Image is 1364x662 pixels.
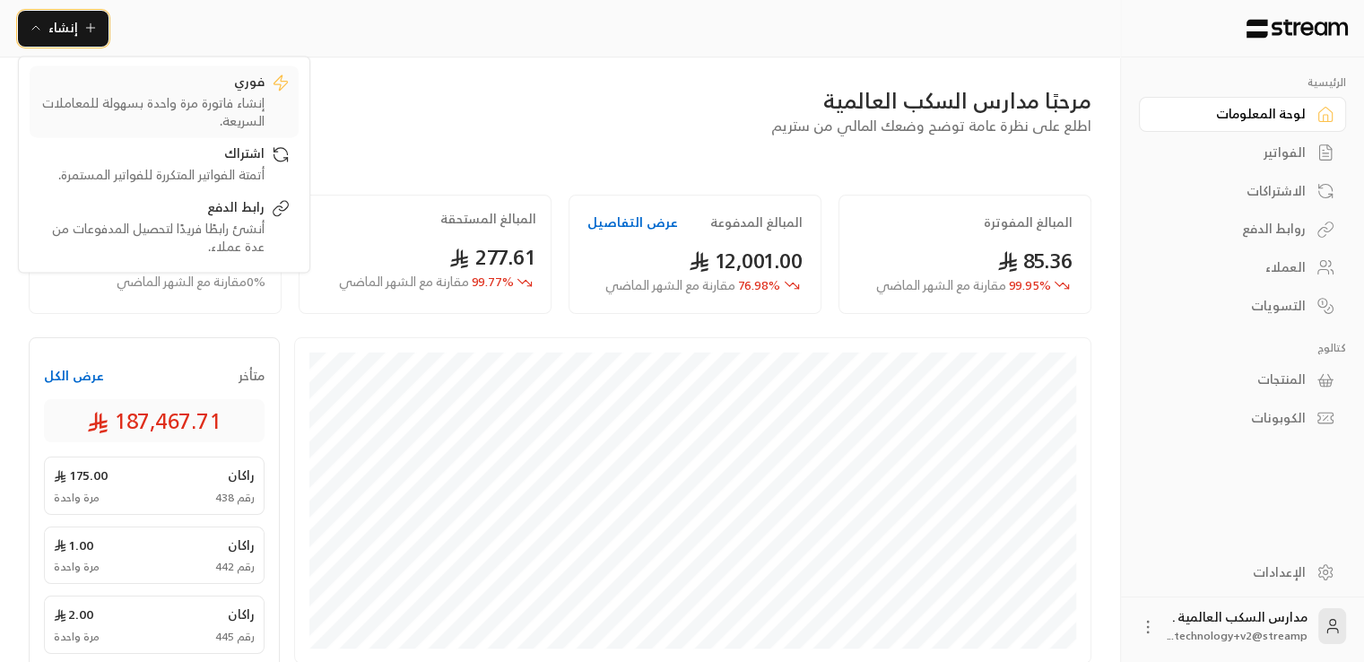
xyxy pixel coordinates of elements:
div: المنتجات [1161,370,1306,388]
a: اشتراكأتمتة الفواتير المتكررة للفواتير المستمرة. [30,137,299,191]
div: العملاء [1161,258,1306,276]
button: عرض التفاصيل [587,213,678,231]
span: راكان [228,605,255,623]
span: 2.00 [54,605,93,623]
div: أنشئ رابطًا فريدًا لتحصيل المدفوعات من عدة عملاء. [39,220,265,256]
h2: المبالغ المدفوعة [710,213,803,231]
a: العملاء [1139,250,1346,285]
a: الكوبونات [1139,401,1346,436]
div: لوحة المعلومات [1161,105,1306,123]
img: Logo [1245,19,1350,39]
a: رابط الدفعأنشئ رابطًا فريدًا لتحصيل المدفوعات من عدة عملاء. [30,191,299,263]
div: أتمتة الفواتير المتكررة للفواتير المستمرة. [39,166,265,184]
span: متأخر [239,367,265,385]
span: 0 % مقارنة مع الشهر الماضي [117,273,265,292]
p: كتالوج [1139,341,1346,355]
div: مرحبًا مدارس السكب العالمية [29,86,1091,115]
a: الفواتير [1139,135,1346,170]
span: 12,001.00 [689,242,803,279]
span: رقم 438 [215,491,255,505]
a: روابط الدفع [1139,212,1346,247]
div: الإعدادات [1161,563,1306,581]
h2: المبالغ المستحقة [440,210,536,228]
a: فوريإنشاء فاتورة مرة واحدة بسهولة للمعاملات السريعة. [30,65,299,137]
div: إنشاء فاتورة مرة واحدة بسهولة للمعاملات السريعة. [39,94,265,130]
div: التسويات [1161,297,1306,315]
div: روابط الدفع [1161,220,1306,238]
a: لوحة المعلومات [1139,97,1346,132]
span: 85.36 [997,242,1073,279]
span: إنشاء [48,16,78,39]
span: مرة واحدة [54,491,100,505]
a: المنتجات [1139,362,1346,397]
span: مرة واحدة [54,560,100,574]
span: راكان [228,466,255,484]
span: 1.00 [54,536,93,554]
a: الإعدادات [1139,554,1346,589]
span: مرة واحدة [54,630,100,644]
div: اشتراك [39,144,265,166]
div: مدارس السكب العالمية . [1168,608,1308,644]
span: مقارنة مع الشهر الماضي [876,274,1006,296]
span: مقارنة مع الشهر الماضي [339,270,469,292]
span: 175.00 [54,466,108,484]
span: رقم 442 [215,560,255,574]
div: رابط الدفع [39,198,265,220]
a: التسويات [1139,288,1346,323]
span: مقارنة مع الشهر الماضي [605,274,735,296]
span: راكان [228,536,255,554]
p: الرئيسية [1139,75,1346,90]
div: فوري [39,73,265,94]
div: الكوبونات [1161,409,1306,427]
span: 76.98 % [605,276,780,295]
button: عرض الكل [44,367,104,385]
span: 187,467.71 [87,406,222,435]
span: اطلع على نظرة عامة توضح وضعك المالي من ستريم [771,113,1091,138]
button: إنشاء [18,11,109,47]
h2: المبالغ المفوترة [984,213,1073,231]
span: 277.61 [449,239,536,275]
div: الاشتراكات [1161,182,1306,200]
span: technology+v2@streamp... [1168,626,1308,645]
span: 99.95 % [876,276,1051,295]
div: الفواتير [1161,144,1306,161]
a: الاشتراكات [1139,173,1346,208]
span: 99.77 % [339,273,514,292]
span: رقم 445 [215,630,255,644]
